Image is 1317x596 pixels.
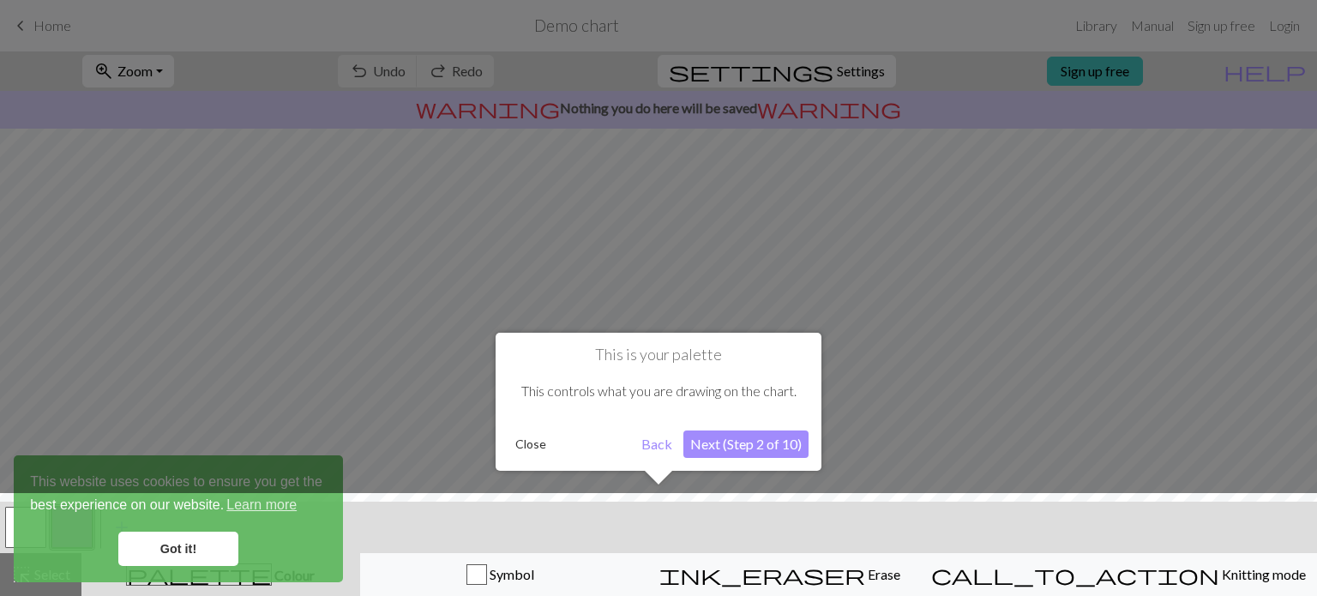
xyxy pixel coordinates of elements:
[683,430,809,458] button: Next (Step 2 of 10)
[508,346,809,364] h1: This is your palette
[508,431,553,457] button: Close
[508,364,809,418] div: This controls what you are drawing on the chart.
[634,430,679,458] button: Back
[496,333,821,471] div: This is your palette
